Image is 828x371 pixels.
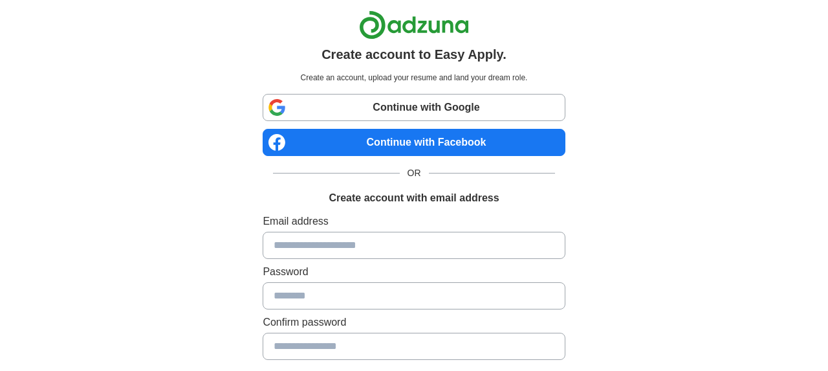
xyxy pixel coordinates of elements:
p: Create an account, upload your resume and land your dream role. [265,72,562,84]
label: Email address [263,214,565,229]
h1: Create account to Easy Apply. [321,45,507,64]
img: Adzuna logo [359,10,469,39]
label: Password [263,264,565,280]
a: Continue with Google [263,94,565,121]
span: OR [400,166,429,180]
a: Continue with Facebook [263,129,565,156]
h1: Create account with email address [329,190,499,206]
label: Confirm password [263,315,565,330]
